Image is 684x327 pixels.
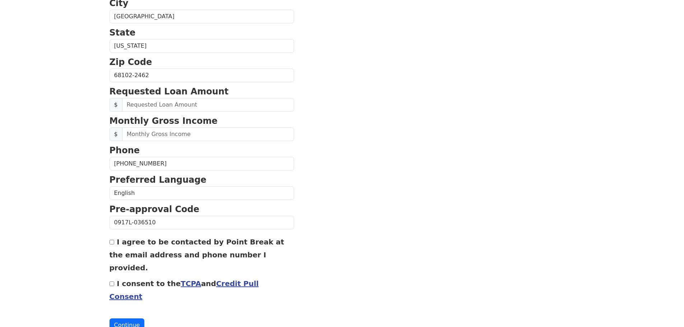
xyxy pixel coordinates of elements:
[122,98,294,112] input: Requested Loan Amount
[110,204,200,214] strong: Pre-approval Code
[110,69,294,82] input: Zip Code
[110,87,229,97] strong: Requested Loan Amount
[110,238,284,272] label: I agree to be contacted by Point Break at the email address and phone number I provided.
[110,279,259,301] label: I consent to the and
[110,157,294,170] input: Phone
[110,57,152,67] strong: Zip Code
[110,10,294,23] input: City
[110,216,294,229] input: Pre-approval Code
[110,28,136,38] strong: State
[122,127,294,141] input: Monthly Gross Income
[110,145,140,155] strong: Phone
[110,175,206,185] strong: Preferred Language
[181,279,201,288] a: TCPA
[110,115,294,127] p: Monthly Gross Income
[110,98,122,112] span: $
[110,127,122,141] span: $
